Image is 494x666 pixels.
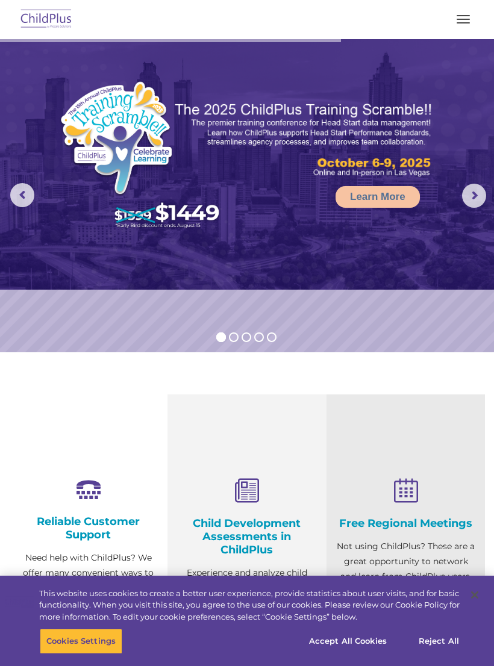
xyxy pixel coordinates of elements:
[18,5,75,34] img: ChildPlus by Procare Solutions
[18,550,158,656] p: Need help with ChildPlus? We offer many convenient ways to contact our amazing Customer Support r...
[177,517,317,556] h4: Child Development Assessments in ChildPlus
[40,629,122,654] button: Cookies Settings
[18,515,158,541] h4: Reliable Customer Support
[336,517,476,530] h4: Free Regional Meetings
[302,629,393,654] button: Accept All Cookies
[401,629,477,654] button: Reject All
[461,582,488,608] button: Close
[336,539,476,614] p: Not using ChildPlus? These are a great opportunity to network and learn from ChildPlus users. Fin...
[39,588,460,623] div: This website uses cookies to create a better user experience, provide statistics about user visit...
[177,565,317,656] p: Experience and analyze child assessments and Head Start data management in one system with zero c...
[336,186,420,208] a: Learn More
